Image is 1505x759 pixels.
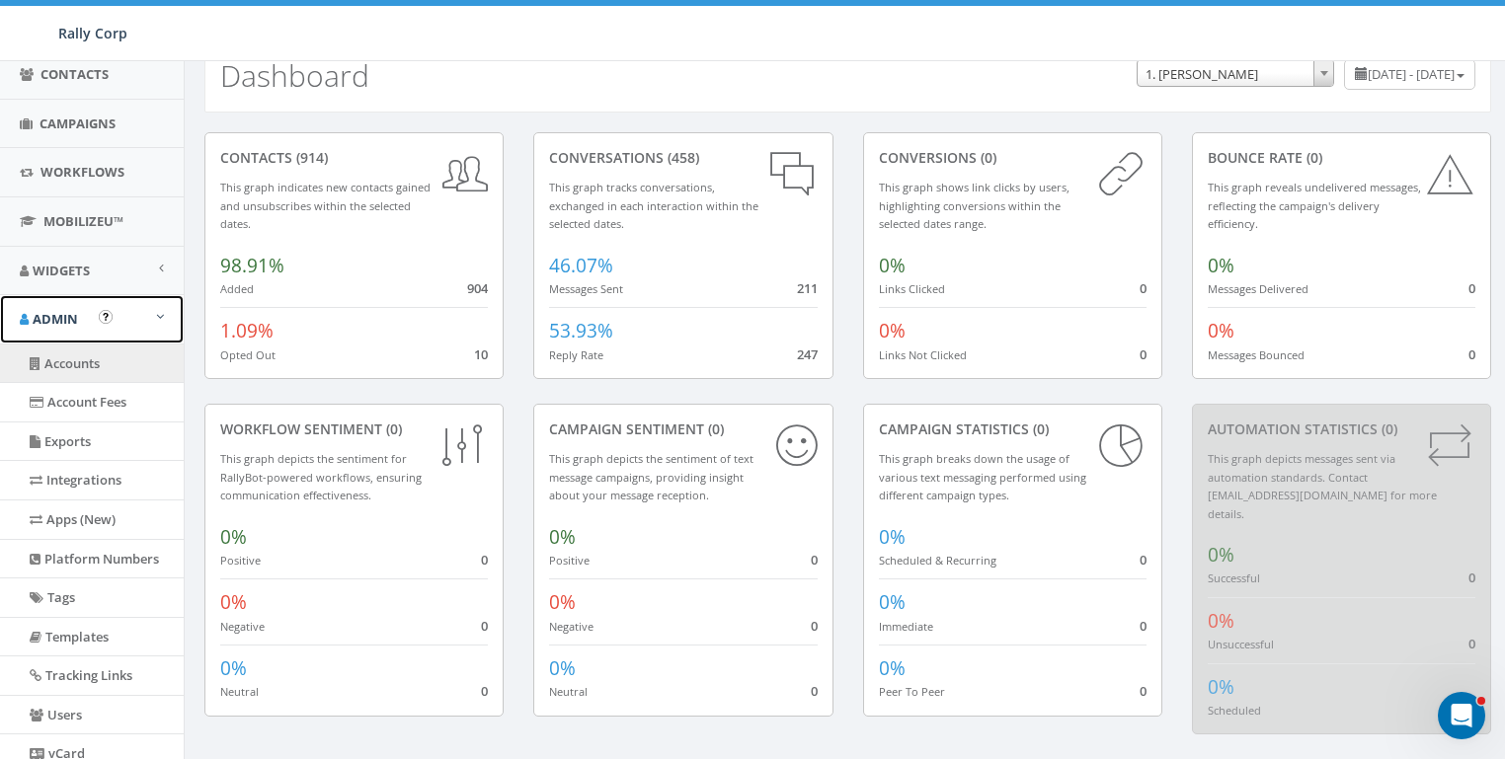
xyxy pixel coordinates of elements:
[220,318,274,343] span: 1.09%
[1438,692,1485,739] iframe: Intercom live chat
[481,617,488,635] span: 0
[1140,279,1147,297] span: 0
[549,253,613,278] span: 46.07%
[1208,347,1305,362] small: Messages Bounced
[811,617,818,635] span: 0
[549,419,817,439] div: Campaign Sentiment
[1140,551,1147,569] span: 0
[797,279,818,297] span: 211
[879,347,967,362] small: Links Not Clicked
[549,589,576,615] span: 0%
[1208,253,1234,278] span: 0%
[220,148,488,168] div: contacts
[879,148,1147,168] div: conversions
[220,281,254,296] small: Added
[220,253,284,278] span: 98.91%
[1208,637,1274,651] small: Unsuccessful
[879,524,906,550] span: 0%
[220,180,431,231] small: This graph indicates new contacts gained and unsubscribes within the selected dates.
[664,148,699,167] span: (458)
[40,65,109,83] span: Contacts
[1140,617,1147,635] span: 0
[481,551,488,569] span: 0
[549,318,613,343] span: 53.93%
[549,619,594,634] small: Negative
[58,24,127,42] span: Rally Corp
[879,655,906,681] span: 0%
[1208,148,1475,168] div: Bounce Rate
[1208,703,1261,718] small: Scheduled
[549,655,576,681] span: 0%
[549,148,817,168] div: conversations
[220,655,247,681] span: 0%
[1140,345,1147,363] span: 0
[879,619,933,634] small: Immediate
[549,281,623,296] small: Messages Sent
[811,551,818,569] span: 0
[797,345,818,363] span: 247
[879,318,906,343] span: 0%
[220,589,247,615] span: 0%
[1208,674,1234,700] span: 0%
[33,310,78,328] span: Admin
[220,684,259,699] small: Neutral
[220,619,265,634] small: Negative
[99,310,113,324] button: Open In-App Guide
[811,682,818,700] span: 0
[879,180,1069,231] small: This graph shows link clicks by users, highlighting conversions within the selected dates range.
[549,553,590,568] small: Positive
[220,59,369,92] h2: Dashboard
[40,114,116,132] span: Campaigns
[879,553,996,568] small: Scheduled & Recurring
[879,684,945,699] small: Peer To Peer
[549,180,758,231] small: This graph tracks conversations, exchanged in each interaction within the selected dates.
[1208,570,1260,585] small: Successful
[1208,318,1234,343] span: 0%
[549,684,588,699] small: Neutral
[1208,451,1437,521] small: This graph depicts messages sent via automation standards. Contact [EMAIL_ADDRESS][DOMAIN_NAME] f...
[1208,608,1234,634] span: 0%
[1208,180,1421,231] small: This graph reveals undelivered messages, reflecting the campaign's delivery efficiency.
[1368,65,1455,83] span: [DATE] - [DATE]
[1468,569,1475,586] span: 0
[549,451,753,502] small: This graph depicts the sentiment of text message campaigns, providing insight about your message ...
[1208,419,1475,439] div: Automation Statistics
[1029,419,1049,438] span: (0)
[467,279,488,297] span: 904
[481,682,488,700] span: 0
[474,345,488,363] span: 10
[977,148,996,167] span: (0)
[1468,635,1475,652] span: 0
[1138,60,1333,88] span: 1. James Martin
[1140,682,1147,700] span: 0
[879,253,906,278] span: 0%
[1468,279,1475,297] span: 0
[879,589,906,615] span: 0%
[220,347,276,362] small: Opted Out
[1208,542,1234,568] span: 0%
[220,451,422,502] small: This graph depicts the sentiment for RallyBot-powered workflows, ensuring communication effective...
[549,347,603,362] small: Reply Rate
[33,262,90,279] span: Widgets
[879,451,1086,502] small: This graph breaks down the usage of various text messaging performed using different campaign types.
[1378,419,1397,438] span: (0)
[1137,59,1334,87] span: 1. James Martin
[220,524,247,550] span: 0%
[1303,148,1322,167] span: (0)
[879,281,945,296] small: Links Clicked
[879,419,1147,439] div: Campaign Statistics
[40,163,124,181] span: Workflows
[704,419,724,438] span: (0)
[549,524,576,550] span: 0%
[220,553,261,568] small: Positive
[1208,281,1308,296] small: Messages Delivered
[382,419,402,438] span: (0)
[43,212,123,230] span: MobilizeU™
[1468,345,1475,363] span: 0
[292,148,328,167] span: (914)
[220,419,488,439] div: Workflow Sentiment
